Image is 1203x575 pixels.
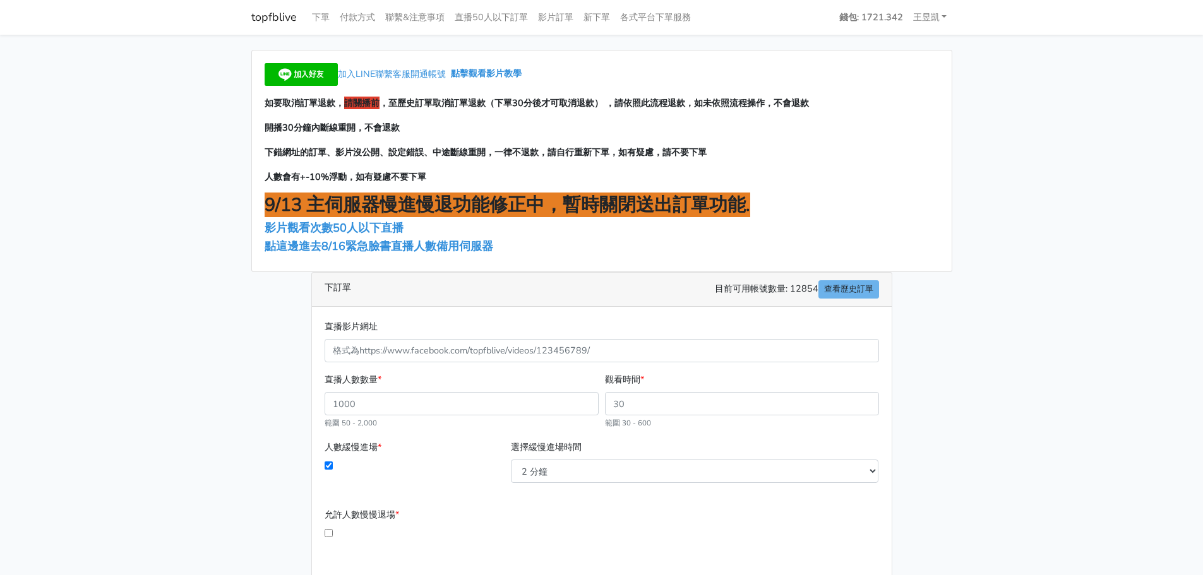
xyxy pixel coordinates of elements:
[265,220,333,235] a: 影片觀看次數
[333,220,407,235] a: 50人以下直播
[265,193,750,217] span: 9/13 主伺服器慢進慢退功能修正中，暫時關閉送出訂單功能.
[344,97,380,109] span: 請關播前
[312,273,892,307] div: 下訂單
[265,121,400,134] span: 開播30分鐘內斷線重開，不會退款
[380,5,450,30] a: 聯繫&注意事項
[251,5,297,30] a: topfblive
[605,392,879,415] input: 30
[818,280,879,299] a: 查看歷史訂單
[338,68,446,80] span: 加入LINE聯繫客服開通帳號
[605,372,644,387] label: 觀看時間
[908,5,952,30] a: 王昱凱
[307,5,335,30] a: 下單
[605,418,651,428] small: 範圍 30 - 600
[380,97,809,109] span: ，至歷史訂單取消訂單退款（下單30分後才可取消退款） ，請依照此流程退款，如未依照流程操作，不會退款
[325,507,399,522] label: 允許人數慢慢退場
[265,146,707,158] span: 下錯網址的訂單、影片沒公開、設定錯誤、中途斷線重開，一律不退款，請自行重新下單，如有疑慮，請不要下單
[325,392,599,415] input: 1000
[325,339,879,362] input: 格式為https://www.facebook.com/topfblive/videos/123456789/
[615,5,696,30] a: 各式平台下單服務
[533,5,578,30] a: 影片訂單
[325,440,381,454] label: 人數緩慢進場
[450,5,533,30] a: 直播50人以下訂單
[265,63,338,86] img: 加入好友
[715,280,879,299] span: 目前可用帳號數量: 12854
[265,239,493,254] a: 點這邊進去8/16緊急臉書直播人數備用伺服器
[265,170,426,183] span: 人數會有+-10%浮動，如有疑慮不要下單
[325,372,381,387] label: 直播人數數量
[834,5,908,30] a: 錢包: 1721.342
[325,319,378,334] label: 直播影片網址
[578,5,615,30] a: 新下單
[839,11,903,23] strong: 錢包: 1721.342
[333,220,404,235] span: 50人以下直播
[335,5,380,30] a: 付款方式
[451,68,522,80] a: 點擊觀看影片教學
[265,68,451,80] a: 加入LINE聯繫客服開通帳號
[265,97,344,109] span: 如要取消訂單退款，
[511,440,582,454] label: 選擇緩慢進場時間
[325,418,377,428] small: 範圍 50 - 2,000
